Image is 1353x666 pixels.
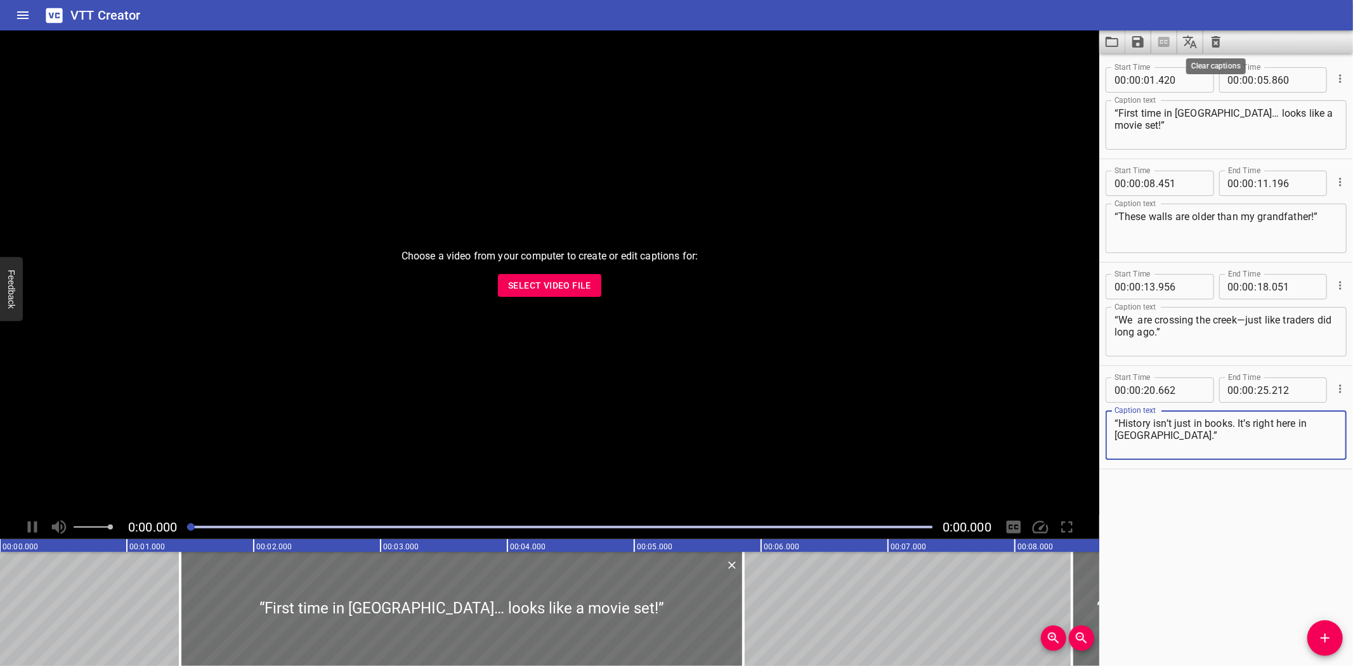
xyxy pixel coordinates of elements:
[724,557,740,573] button: Delete
[1099,30,1125,53] button: Load captions from file
[1129,67,1141,93] input: 00
[1240,171,1243,196] span: :
[1127,67,1129,93] span: :
[1158,171,1205,196] input: 451
[1269,67,1272,93] span: .
[1055,515,1079,539] div: Toggle Full Screen
[1129,274,1141,299] input: 00
[1243,274,1255,299] input: 00
[128,519,177,535] span: Current Time
[1307,620,1343,656] button: Add Cue
[256,542,292,551] text: 00:02.000
[1332,269,1347,302] div: Cue Options
[1332,70,1349,87] button: Cue Options
[943,519,991,535] span: Video Duration
[1257,171,1269,196] input: 11
[1141,171,1144,196] span: :
[1156,67,1158,93] span: .
[1156,377,1158,403] span: .
[510,542,546,551] text: 00:04.000
[1228,377,1240,403] input: 00
[1069,625,1094,651] button: Zoom Out
[1332,381,1349,397] button: Cue Options
[1158,67,1205,93] input: 420
[1228,274,1240,299] input: 00
[1144,377,1156,403] input: 20
[1158,377,1205,403] input: 662
[1228,67,1240,93] input: 00
[1255,67,1257,93] span: :
[1156,171,1158,196] span: .
[1114,417,1338,454] textarea: “History isn’t just in books. It’s right here in [GEOGRAPHIC_DATA].”
[1255,274,1257,299] span: :
[1257,274,1269,299] input: 18
[508,278,591,294] span: Select Video File
[1228,171,1240,196] input: 00
[1240,274,1243,299] span: :
[1127,171,1129,196] span: :
[1141,67,1144,93] span: :
[1243,171,1255,196] input: 00
[383,542,419,551] text: 00:03.000
[1255,377,1257,403] span: :
[1002,515,1026,539] div: Hide/Show Captions
[1240,377,1243,403] span: :
[1130,34,1146,49] svg: Save captions to file
[129,542,165,551] text: 00:01.000
[1332,174,1349,190] button: Cue Options
[637,542,672,551] text: 00:05.000
[1269,377,1272,403] span: .
[1332,166,1347,199] div: Cue Options
[1127,274,1129,299] span: :
[1255,171,1257,196] span: :
[1041,625,1066,651] button: Zoom In
[1127,377,1129,403] span: :
[1129,171,1141,196] input: 00
[1114,314,1338,350] textarea: “We are crossing the creek—just like traders did long ago.”
[1114,171,1127,196] input: 00
[1243,377,1255,403] input: 00
[1182,34,1198,49] svg: Translate captions
[1257,67,1269,93] input: 05
[764,542,799,551] text: 00:06.000
[498,274,601,297] button: Select Video File
[1240,67,1243,93] span: :
[3,542,38,551] text: 00:00.000
[1156,274,1158,299] span: .
[1141,274,1144,299] span: :
[1125,30,1151,53] button: Save captions to file
[1144,171,1156,196] input: 08
[724,557,738,573] div: Delete Cue
[1272,377,1318,403] input: 212
[1028,515,1052,539] div: Playback Speed
[1017,542,1053,551] text: 00:08.000
[1243,67,1255,93] input: 00
[1114,67,1127,93] input: 00
[1144,274,1156,299] input: 13
[402,249,698,264] p: Choose a video from your computer to create or edit captions for:
[1272,274,1318,299] input: 051
[1114,274,1127,299] input: 00
[1269,171,1272,196] span: .
[1104,34,1120,49] svg: Load captions from file
[1332,62,1347,95] div: Cue Options
[70,5,141,25] h6: VTT Creator
[1177,30,1203,53] button: Translate captions
[1151,30,1177,53] span: Select a video in the pane to the left, then you can automatically extract captions.
[891,542,926,551] text: 00:07.000
[1272,67,1318,93] input: 860
[1114,211,1338,247] textarea: “These walls are older than my grandfather!”
[1158,274,1205,299] input: 956
[187,526,932,528] div: Play progress
[1269,274,1272,299] span: .
[1332,372,1347,405] div: Cue Options
[1114,107,1338,143] textarea: “First time in [GEOGRAPHIC_DATA]… looks like a movie set!”
[1114,377,1127,403] input: 00
[1332,277,1349,294] button: Cue Options
[1272,171,1318,196] input: 196
[1141,377,1144,403] span: :
[1257,377,1269,403] input: 25
[1144,67,1156,93] input: 01
[1129,377,1141,403] input: 00
[1203,30,1229,53] button: Clear captions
